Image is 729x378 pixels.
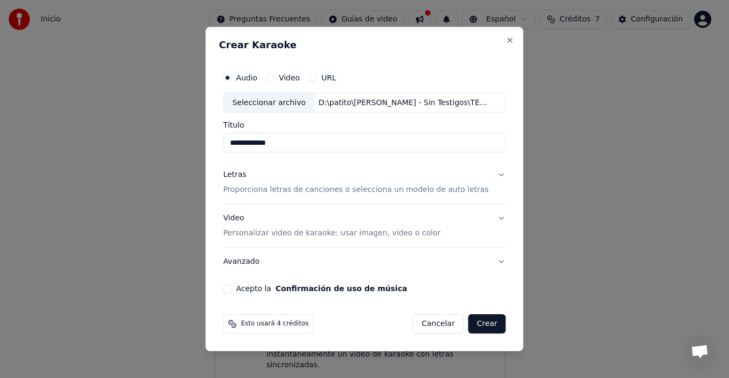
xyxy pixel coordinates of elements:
label: Audio [236,74,257,81]
p: Personalizar video de karaoke: usar imagen, video o color [223,228,440,239]
div: D:\patito\[PERSON_NAME] - Sin Testigos\TEMA ORIGINAL.mp3 [314,98,496,108]
div: Video [223,213,440,239]
button: Acepto la [276,285,407,292]
label: URL [321,74,336,81]
label: Video [279,74,300,81]
label: Acepto la [236,285,407,292]
div: Letras [223,170,246,181]
div: Seleccionar archivo [224,93,314,113]
button: VideoPersonalizar video de karaoke: usar imagen, video o color [223,205,505,248]
button: Avanzado [223,248,505,276]
h2: Crear Karaoke [219,40,510,50]
p: Proporciona letras de canciones o selecciona un modelo de auto letras [223,185,488,196]
label: Título [223,122,505,129]
button: Crear [468,314,505,333]
button: Cancelar [413,314,464,333]
span: Esto usará 4 créditos [241,320,308,328]
button: LetrasProporciona letras de canciones o selecciona un modelo de auto letras [223,161,505,204]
